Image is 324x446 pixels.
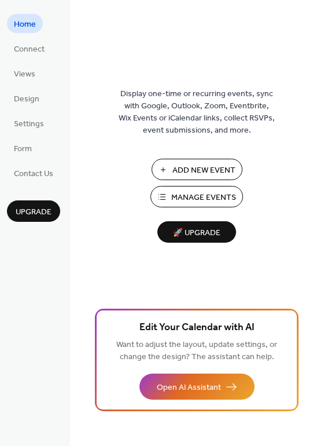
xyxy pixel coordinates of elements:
[7,114,51,133] a: Settings
[14,68,35,81] span: Views
[157,221,236,243] button: 🚀 Upgrade
[171,192,236,204] span: Manage Events
[14,143,32,155] span: Form
[139,374,255,400] button: Open AI Assistant
[14,93,39,105] span: Design
[172,164,235,177] span: Add New Event
[139,320,255,336] span: Edit Your Calendar with AI
[157,382,221,394] span: Open AI Assistant
[14,168,53,180] span: Contact Us
[7,89,46,108] a: Design
[14,118,44,130] span: Settings
[7,14,43,33] a: Home
[7,200,60,222] button: Upgrade
[7,163,60,182] a: Contact Us
[7,138,39,158] a: Form
[119,88,275,137] span: Display one-time or recurring events, sync with Google, Outlook, Zoom, Eventbrite, Wix Events or ...
[150,186,243,207] button: Manage Events
[16,206,51,218] span: Upgrade
[152,159,242,180] button: Add New Event
[14,43,45,56] span: Connect
[116,337,277,365] span: Want to adjust the layout, update settings, or change the design? The assistant can help.
[164,225,229,241] span: 🚀 Upgrade
[7,64,42,83] a: Views
[14,19,36,31] span: Home
[7,39,51,58] a: Connect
